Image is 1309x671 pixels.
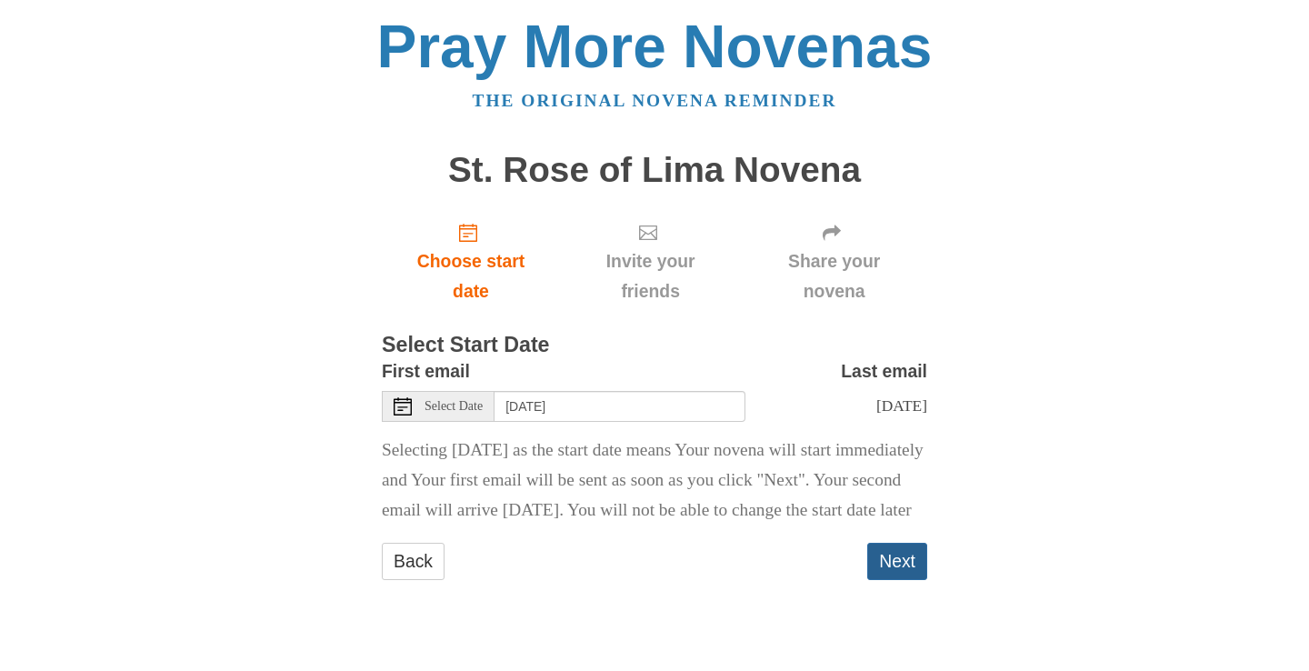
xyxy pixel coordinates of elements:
span: Share your novena [759,246,909,306]
div: Click "Next" to confirm your start date first. [560,207,741,315]
button: Next [867,543,927,580]
p: Selecting [DATE] as the start date means Your novena will start immediately and Your first email ... [382,436,927,526]
span: Select Date [425,400,483,413]
span: Choose start date [400,246,542,306]
input: Use the arrow keys to pick a date [495,391,745,422]
a: Back [382,543,445,580]
a: Choose start date [382,207,560,315]
h3: Select Start Date [382,334,927,357]
label: Last email [841,356,927,386]
span: Invite your friends [578,246,723,306]
span: [DATE] [876,396,927,415]
a: Pray More Novenas [377,13,933,80]
h1: St. Rose of Lima Novena [382,151,927,190]
label: First email [382,356,470,386]
div: Click "Next" to confirm your start date first. [741,207,927,315]
a: The original novena reminder [473,91,837,110]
